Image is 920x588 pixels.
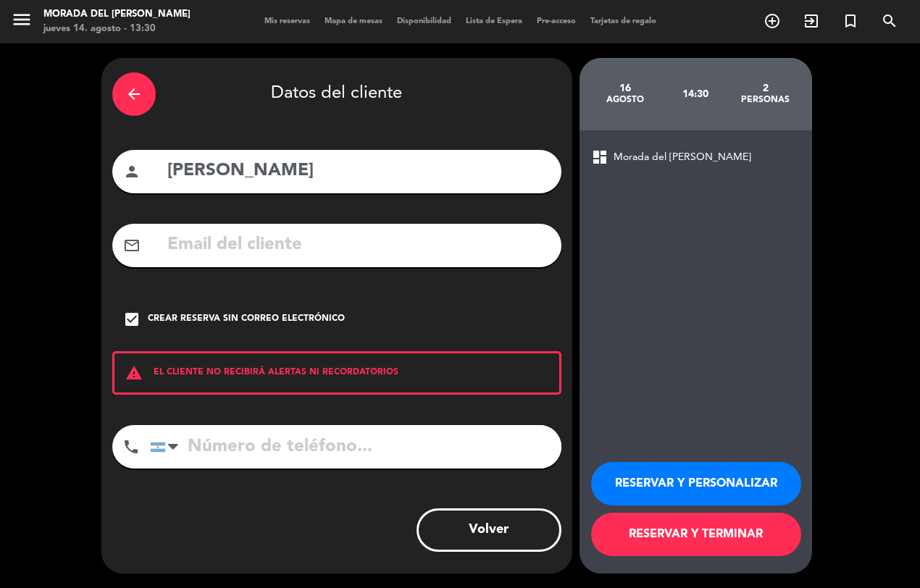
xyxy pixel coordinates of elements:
input: Número de teléfono... [150,425,561,469]
div: 2 [730,83,800,94]
div: 16 [590,83,661,94]
span: Tarjetas de regalo [583,17,664,25]
span: Mapa de mesas [317,17,390,25]
span: Disponibilidad [390,17,459,25]
i: add_circle_outline [764,12,781,30]
i: search [881,12,898,30]
i: exit_to_app [803,12,820,30]
span: Lista de Espera [459,17,530,25]
button: menu [11,9,33,35]
div: jueves 14. agosto - 13:30 [43,22,191,36]
input: Email del cliente [166,230,551,260]
button: Volver [417,508,561,552]
i: person [123,163,141,180]
div: agosto [590,94,661,106]
div: Morada del [PERSON_NAME] [43,7,191,22]
button: RESERVAR Y PERSONALIZAR [591,462,801,505]
i: menu [11,9,33,30]
div: Datos del cliente [112,69,561,119]
span: Morada del [PERSON_NAME] [614,149,751,166]
i: check_box [123,311,141,328]
i: warning [114,364,154,382]
i: turned_in_not [842,12,859,30]
i: mail_outline [123,237,141,254]
div: Crear reserva sin correo electrónico [148,312,345,327]
div: 14:30 [660,69,730,119]
span: Mis reservas [257,17,317,25]
i: phone [122,438,140,455]
span: Pre-acceso [530,17,583,25]
div: personas [730,94,800,106]
input: Nombre del cliente [166,156,551,186]
div: EL CLIENTE NO RECIBIRÁ ALERTAS NI RECORDATORIOS [112,351,561,395]
i: arrow_back [125,85,143,103]
span: dashboard [591,148,609,166]
button: RESERVAR Y TERMINAR [591,513,801,556]
div: Argentina: +54 [151,426,184,468]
